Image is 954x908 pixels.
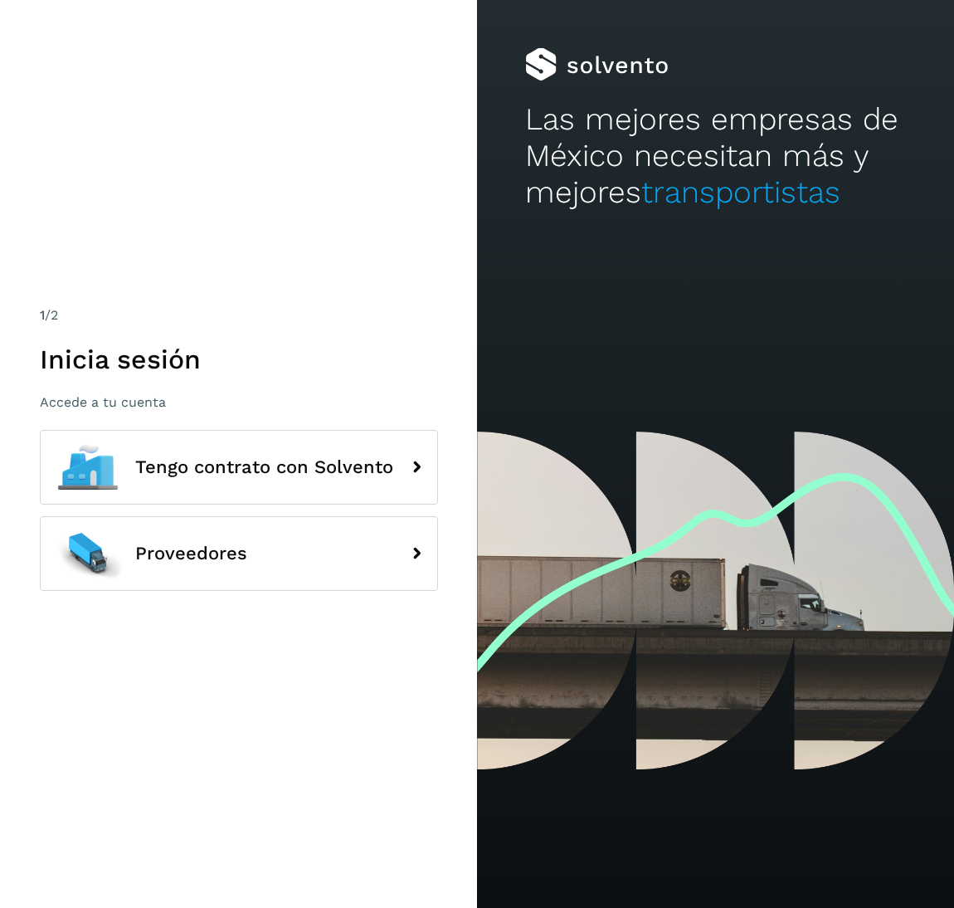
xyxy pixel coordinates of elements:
span: 1 [40,307,45,323]
h2: Las mejores empresas de México necesitan más y mejores [525,101,907,212]
span: Tengo contrato con Solvento [135,457,393,477]
span: Proveedores [135,544,247,564]
button: Tengo contrato con Solvento [40,430,438,505]
button: Proveedores [40,516,438,591]
h1: Inicia sesión [40,344,438,375]
div: /2 [40,305,438,325]
span: transportistas [641,174,840,210]
p: Accede a tu cuenta [40,394,438,410]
